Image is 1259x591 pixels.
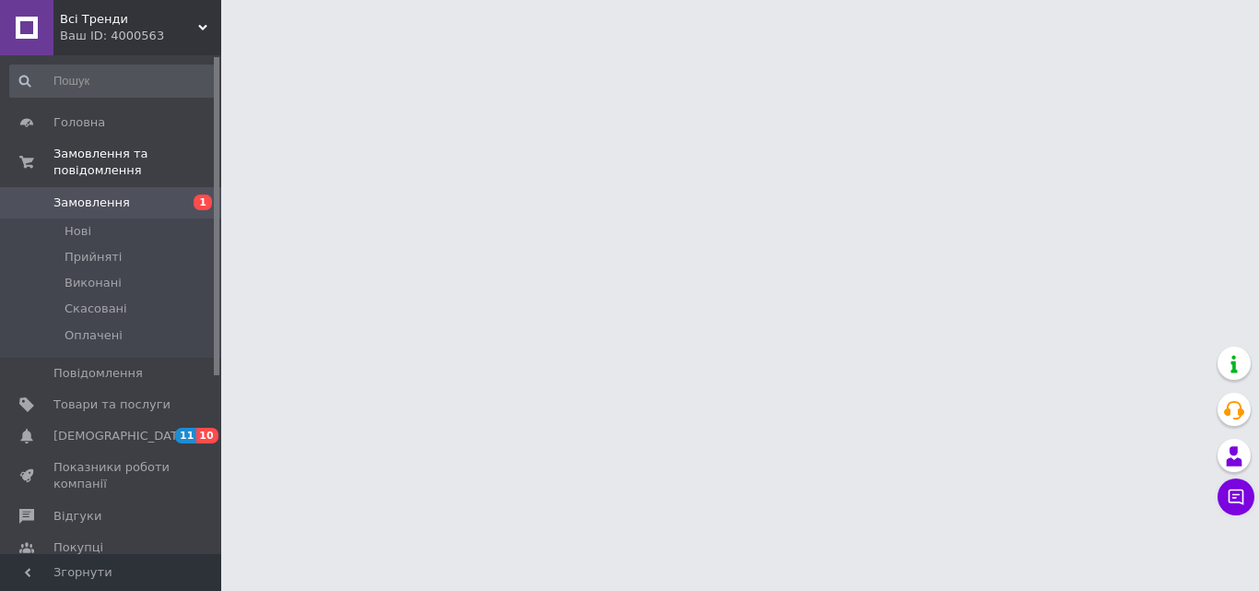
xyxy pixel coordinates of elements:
[65,301,127,317] span: Скасовані
[65,275,122,291] span: Виконані
[53,508,101,525] span: Відгуки
[196,428,218,443] span: 10
[60,28,221,44] div: Ваш ID: 4000563
[53,396,171,413] span: Товари та послуги
[1218,479,1254,515] button: Чат з покупцем
[194,195,212,210] span: 1
[53,459,171,492] span: Показники роботи компанії
[53,539,103,556] span: Покупці
[53,365,143,382] span: Повідомлення
[65,249,122,266] span: Прийняті
[60,11,198,28] span: Всі Тренди
[9,65,218,98] input: Пошук
[53,195,130,211] span: Замовлення
[175,428,196,443] span: 11
[65,223,91,240] span: Нові
[53,114,105,131] span: Головна
[53,428,190,444] span: [DEMOGRAPHIC_DATA]
[65,327,123,344] span: Оплачені
[53,146,221,179] span: Замовлення та повідомлення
